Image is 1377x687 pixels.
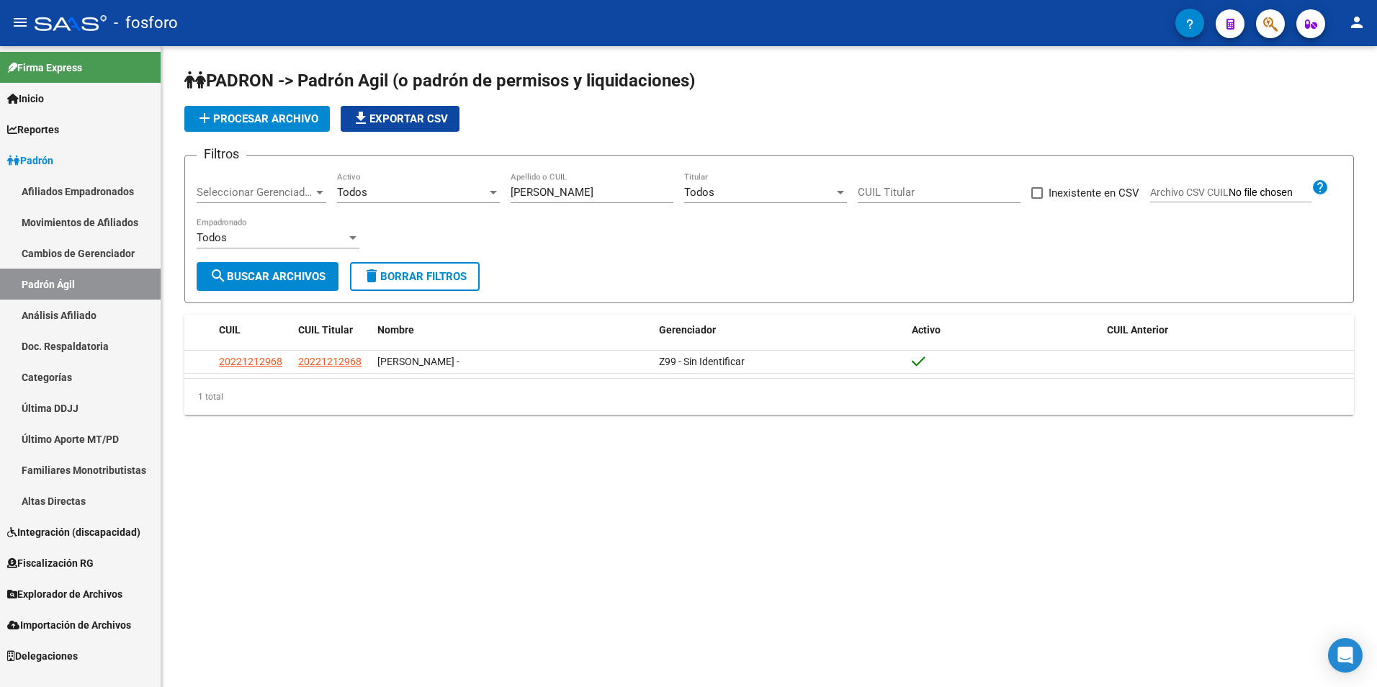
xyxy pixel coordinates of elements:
span: Activo [912,324,941,336]
div: Open Intercom Messenger [1328,638,1363,673]
span: Inicio [7,91,44,107]
span: CUIL Anterior [1107,324,1168,336]
datatable-header-cell: CUIL [213,315,292,346]
span: Seleccionar Gerenciador [197,186,313,199]
datatable-header-cell: CUIL Anterior [1101,315,1354,346]
span: Explorador de Archivos [7,586,122,602]
span: Fiscalización RG [7,555,94,571]
div: 1 total [184,379,1354,415]
span: [PERSON_NAME] - [377,356,459,367]
span: Nombre [377,324,414,336]
span: Z99 - Sin Identificar [659,356,745,367]
button: Borrar Filtros [350,262,480,291]
span: - fosforo [114,7,178,39]
mat-icon: delete [363,267,380,284]
span: Firma Express [7,60,82,76]
span: Inexistente en CSV [1049,184,1139,202]
datatable-header-cell: Nombre [372,315,653,346]
span: 20221212968 [219,356,282,367]
span: Exportar CSV [352,112,448,125]
span: Importación de Archivos [7,617,131,633]
mat-icon: menu [12,14,29,31]
span: Borrar Filtros [363,270,467,283]
span: Archivo CSV CUIL [1150,187,1229,198]
span: CUIL Titular [298,324,353,336]
span: Padrón [7,153,53,169]
span: CUIL [219,324,241,336]
mat-icon: person [1348,14,1365,31]
span: Reportes [7,122,59,138]
span: Todos [337,186,367,199]
mat-icon: add [196,109,213,127]
mat-icon: help [1311,179,1329,196]
span: 20221212968 [298,356,362,367]
span: Procesar archivo [196,112,318,125]
span: Integración (discapacidad) [7,524,140,540]
span: Todos [684,186,714,199]
button: Exportar CSV [341,106,459,132]
datatable-header-cell: Activo [906,315,1101,346]
button: Buscar Archivos [197,262,338,291]
span: Todos [197,231,227,244]
mat-icon: search [210,267,227,284]
span: Delegaciones [7,648,78,664]
datatable-header-cell: CUIL Titular [292,315,372,346]
input: Archivo CSV CUIL [1229,187,1311,199]
span: Buscar Archivos [210,270,326,283]
span: Gerenciador [659,324,716,336]
mat-icon: file_download [352,109,369,127]
span: PADRON -> Padrón Agil (o padrón de permisos y liquidaciones) [184,71,695,91]
button: Procesar archivo [184,106,330,132]
h3: Filtros [197,144,246,164]
datatable-header-cell: Gerenciador [653,315,906,346]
